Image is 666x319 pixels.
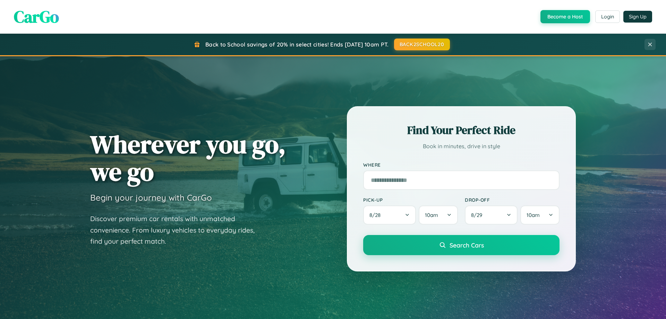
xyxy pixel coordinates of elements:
p: Book in minutes, drive in style [363,141,560,151]
label: Where [363,162,560,168]
button: BACK2SCHOOL20 [394,39,450,50]
span: 10am [527,212,540,218]
span: CarGo [14,5,59,28]
span: 8 / 28 [369,212,384,218]
button: 8/28 [363,205,416,225]
button: 10am [419,205,458,225]
span: Search Cars [450,241,484,249]
label: Drop-off [465,197,560,203]
span: 10am [425,212,438,218]
span: 8 / 29 [471,212,486,218]
p: Discover premium car rentals with unmatched convenience. From luxury vehicles to everyday rides, ... [90,213,264,247]
h1: Wherever you go, we go [90,131,286,185]
button: Sign Up [623,11,652,23]
span: Back to School savings of 20% in select cities! Ends [DATE] 10am PT. [205,41,388,48]
button: 10am [520,205,560,225]
button: Become a Host [540,10,590,23]
button: 8/29 [465,205,518,225]
button: Login [595,10,620,23]
button: Search Cars [363,235,560,255]
h2: Find Your Perfect Ride [363,123,560,138]
label: Pick-up [363,197,458,203]
h3: Begin your journey with CarGo [90,192,212,203]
